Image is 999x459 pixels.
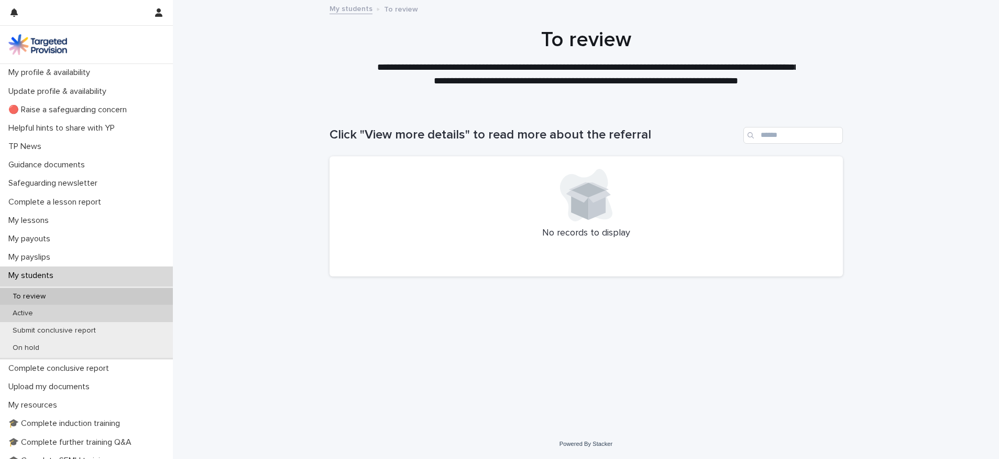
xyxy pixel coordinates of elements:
[8,34,67,55] img: M5nRWzHhSzIhMunXDL62
[743,127,843,144] input: Search
[4,234,59,244] p: My payouts
[4,400,65,410] p: My resources
[4,309,41,318] p: Active
[4,142,50,152] p: TP News
[384,3,418,14] p: To review
[4,419,128,429] p: 🎓 Complete induction training
[4,216,57,226] p: My lessons
[4,87,115,97] p: Update profile & availability
[4,105,135,115] p: 🔴 Raise a safeguarding concern
[4,271,62,281] p: My students
[342,228,830,239] p: No records to display
[4,437,140,447] p: 🎓 Complete further training Q&A
[330,27,843,52] h1: To review
[4,326,104,335] p: Submit conclusive report
[4,252,59,262] p: My payslips
[4,178,106,188] p: Safeguarding newsletter
[4,382,98,392] p: Upload my documents
[330,127,739,143] h1: Click "View more details" to read more about the referral
[4,364,117,373] p: Complete conclusive report
[559,441,612,447] a: Powered By Stacker
[330,2,372,14] a: My students
[4,123,123,133] p: Helpful hints to share with YP
[4,197,109,207] p: Complete a lesson report
[4,68,98,78] p: My profile & availability
[4,160,93,170] p: Guidance documents
[4,344,48,353] p: On hold
[4,292,54,301] p: To review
